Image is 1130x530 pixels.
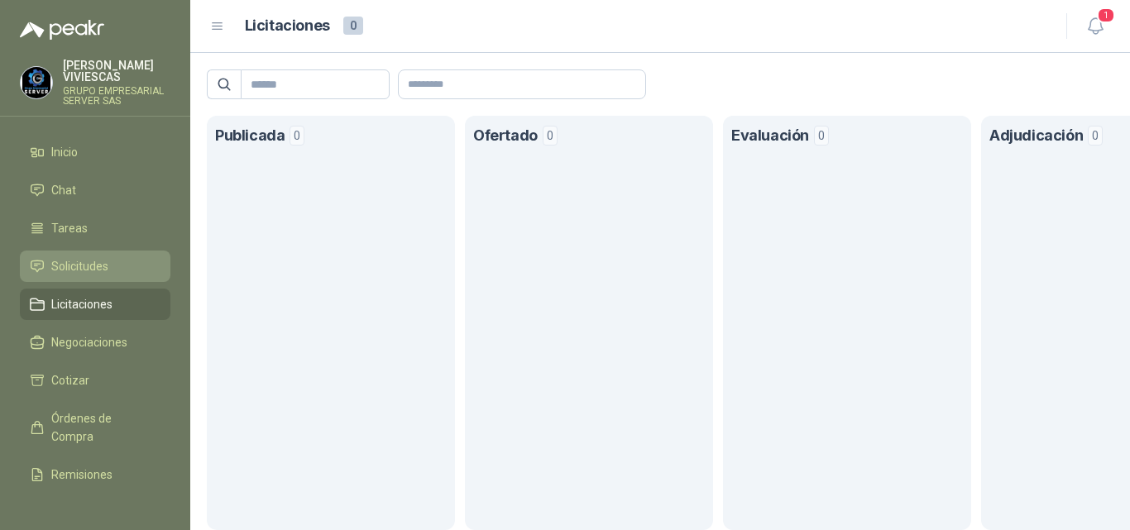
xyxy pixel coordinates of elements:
[20,289,170,320] a: Licitaciones
[63,86,170,106] p: GRUPO EMPRESARIAL SERVER SAS
[20,459,170,490] a: Remisiones
[63,60,170,83] p: [PERSON_NAME] VIVIESCAS
[20,136,170,168] a: Inicio
[21,67,52,98] img: Company Logo
[51,181,76,199] span: Chat
[51,143,78,161] span: Inicio
[343,17,363,35] span: 0
[51,371,89,389] span: Cotizar
[51,466,113,484] span: Remisiones
[51,409,155,446] span: Órdenes de Compra
[20,403,170,452] a: Órdenes de Compra
[543,126,558,146] span: 0
[290,126,304,146] span: 0
[20,251,170,282] a: Solicitudes
[989,124,1083,148] h1: Adjudicación
[20,212,170,244] a: Tareas
[20,327,170,358] a: Negociaciones
[20,365,170,396] a: Cotizar
[1080,12,1110,41] button: 1
[20,174,170,206] a: Chat
[731,124,809,148] h1: Evaluación
[51,333,127,351] span: Negociaciones
[215,124,285,148] h1: Publicada
[245,14,330,38] h1: Licitaciones
[1088,126,1103,146] span: 0
[814,126,829,146] span: 0
[51,219,88,237] span: Tareas
[1097,7,1115,23] span: 1
[20,20,104,40] img: Logo peakr
[51,295,113,313] span: Licitaciones
[473,124,538,148] h1: Ofertado
[51,257,108,275] span: Solicitudes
